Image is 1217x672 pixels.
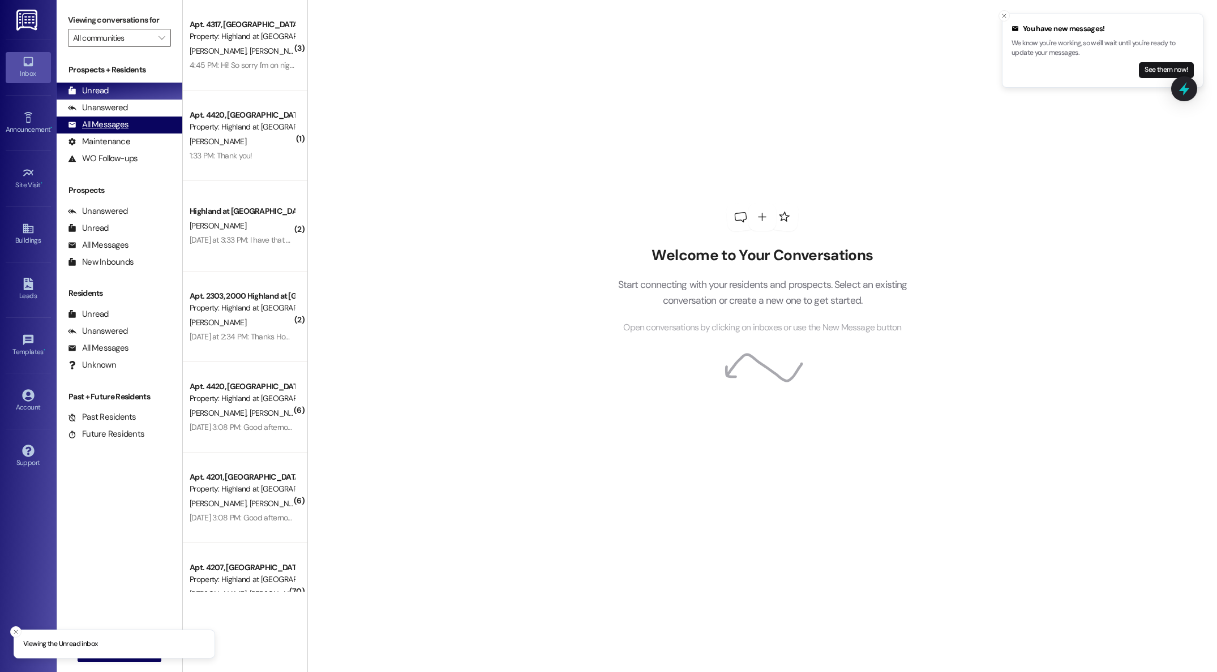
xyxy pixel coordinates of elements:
[190,512,959,523] div: [DATE] 3:08 PM: Good afternoon! Our office will be closed [DATE][DATE], in observance of [DATE]. ...
[190,393,294,404] div: Property: Highland at [GEOGRAPHIC_DATA]
[6,441,51,472] a: Support
[249,498,309,509] span: [PERSON_NAME]
[68,205,128,217] div: Unanswered
[57,391,182,403] div: Past + Future Residents
[10,626,22,637] button: Close toast
[57,64,182,76] div: Prospects + Residents
[999,10,1010,21] button: Close toast
[190,483,294,495] div: Property: Highland at [GEOGRAPHIC_DATA]
[190,136,246,147] span: [PERSON_NAME]
[249,589,306,599] span: [PERSON_NAME]
[57,184,182,196] div: Prospects
[158,33,165,42] i: 
[190,221,246,231] span: [PERSON_NAME]
[190,589,250,599] span: [PERSON_NAME]
[68,119,128,131] div: All Messages
[73,29,153,47] input: All communities
[190,574,294,585] div: Property: Highland at [GEOGRAPHIC_DATA]
[6,330,51,361] a: Templates •
[6,386,51,416] a: Account
[50,124,52,132] span: •
[68,359,116,371] div: Unknown
[190,408,250,418] span: [PERSON_NAME]
[190,46,250,56] span: [PERSON_NAME]
[68,256,134,268] div: New Inbounds
[190,331,298,342] div: [DATE] at 2:34 PM: Thanks Hope!!
[68,308,109,320] div: Unread
[623,321,901,335] span: Open conversations by clicking on inboxes or use the New Message button
[190,31,294,42] div: Property: Highland at [GEOGRAPHIC_DATA]
[190,205,294,217] div: Highland at [GEOGRAPHIC_DATA]
[190,471,294,483] div: Apt. 4201, [GEOGRAPHIC_DATA] at [GEOGRAPHIC_DATA]
[68,85,109,97] div: Unread
[6,52,51,83] a: Inbox
[190,302,294,314] div: Property: Highland at [GEOGRAPHIC_DATA]
[68,153,138,165] div: WO Follow-ups
[57,287,182,299] div: Residents
[190,150,252,161] div: 1:33 PM: Thank you!
[1012,38,1194,58] p: We know you're working, so we'll wait until you're ready to update your messages.
[601,277,924,309] p: Start connecting with your residents and prospects. Select an existing conversation or create a n...
[249,408,306,418] span: [PERSON_NAME]
[68,411,136,423] div: Past Residents
[68,325,128,337] div: Unanswered
[68,222,109,234] div: Unread
[190,317,246,328] span: [PERSON_NAME]
[190,19,294,31] div: Apt. 4317, [GEOGRAPHIC_DATA] at [GEOGRAPHIC_DATA]
[190,498,250,509] span: [PERSON_NAME]
[6,274,51,305] a: Leads
[68,11,171,29] label: Viewing conversations for
[190,109,294,121] div: Apt. 4420, [GEOGRAPHIC_DATA] at [GEOGRAPHIC_DATA]
[601,247,924,265] h2: Welcome to Your Conversations
[190,422,959,432] div: [DATE] 3:08 PM: Good afternoon! Our office will be closed [DATE][DATE], in observance of [DATE]. ...
[1012,23,1194,35] div: You have new messages!
[249,46,306,56] span: [PERSON_NAME]
[68,102,128,114] div: Unanswered
[68,428,144,440] div: Future Residents
[190,290,294,302] div: Apt. 2303, 2000 Highland at [GEOGRAPHIC_DATA]
[190,381,294,393] div: Apt. 4420, [GEOGRAPHIC_DATA] at [GEOGRAPHIC_DATA]
[41,179,42,187] span: •
[190,562,294,574] div: Apt. 4207, [GEOGRAPHIC_DATA] at [GEOGRAPHIC_DATA]
[23,639,97,649] p: Viewing the Unread inbox
[1139,62,1194,78] button: See them now!
[68,136,130,148] div: Maintenance
[6,163,51,194] a: Site Visit •
[68,239,128,251] div: All Messages
[68,342,128,354] div: All Messages
[16,10,40,31] img: ResiDesk Logo
[190,60,609,70] div: 4:45 PM: Hi! So sorry I'm on nights and was asleep! The washer isn't working again. Any chance so...
[190,121,294,133] div: Property: Highland at [GEOGRAPHIC_DATA]
[190,235,440,245] div: [DATE] at 3:33 PM: I have that noted on your account, but it can be changed!
[44,346,45,354] span: •
[6,219,51,249] a: Buildings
